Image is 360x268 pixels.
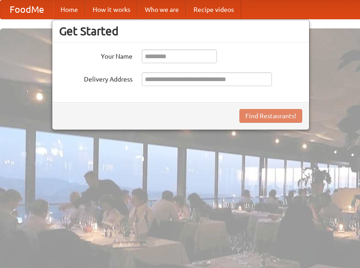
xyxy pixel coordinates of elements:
[138,0,186,19] a: Who we are
[59,72,133,84] label: Delivery Address
[53,0,85,19] a: Home
[85,0,138,19] a: How it works
[59,24,302,38] h3: Get Started
[186,0,241,19] a: Recipe videos
[239,109,302,123] button: Find Restaurants!
[59,49,133,61] label: Your Name
[0,0,53,19] a: FoodMe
